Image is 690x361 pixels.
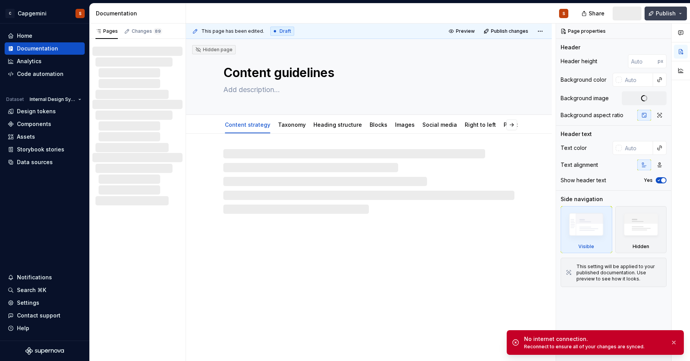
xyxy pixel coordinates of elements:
div: C [5,9,15,18]
div: Changes [132,28,162,34]
button: Help [5,322,85,334]
a: Assets [5,131,85,143]
div: Hidden [633,243,649,250]
div: Hidden [615,206,667,253]
div: Assets [17,133,35,141]
div: Taxonomy [275,116,309,133]
div: Pages [95,28,118,34]
div: Documentation [17,45,58,52]
a: Blocks [370,121,387,128]
div: Search ⌘K [17,286,46,294]
div: Background color [561,76,606,84]
div: Storybook stories [17,146,64,153]
div: Background aspect ratio [561,111,623,119]
button: Share [578,7,610,20]
span: Publish [656,10,676,17]
label: Yes [644,177,653,183]
button: Contact support [5,309,85,322]
div: Header height [561,57,597,65]
span: Draft [280,28,291,34]
a: Data sources [5,156,85,168]
span: Preview [456,28,475,34]
div: Blocks [367,116,390,133]
a: Settings [5,297,85,309]
div: Social media [419,116,460,133]
div: Data sources [17,158,53,166]
div: Home [17,32,32,40]
a: Heading structure [313,121,362,128]
div: Heading structure [310,116,365,133]
a: Taxonomy [278,121,306,128]
div: Photography [501,116,541,133]
div: Right to left [462,116,499,133]
div: Dataset [6,96,24,102]
div: Settings [17,299,39,307]
a: Home [5,30,85,42]
div: Visible [561,206,612,253]
div: Contact support [17,312,60,319]
a: Right to left [465,121,496,128]
div: Documentation [96,10,183,17]
button: Internal Design System [26,94,85,105]
span: 89 [154,28,162,34]
div: Header text [561,130,592,138]
span: Internal Design System [30,96,75,102]
button: CCapgeminiS [2,5,88,22]
div: Notifications [17,274,52,281]
span: Share [589,10,605,17]
div: Background image [561,94,609,102]
div: Help [17,324,29,332]
textarea: Content guidelines [222,64,513,82]
span: Publish changes [491,28,528,34]
a: Images [395,121,415,128]
a: Content strategy [225,121,270,128]
div: Side navigation [561,195,603,203]
a: Social media [422,121,457,128]
div: Design tokens [17,107,56,115]
div: Images [392,116,418,133]
span: This page has been edited. [201,28,264,34]
button: Publish changes [481,26,532,37]
input: Auto [622,141,653,155]
a: Components [5,118,85,130]
div: Header [561,44,580,51]
div: S [79,10,82,17]
div: This setting will be applied to your published documentation. Use preview to see how it looks. [576,264,662,282]
div: Text alignment [561,161,598,169]
div: Text color [561,144,587,152]
div: Analytics [17,57,42,65]
div: Code automation [17,70,64,78]
input: Auto [628,54,658,68]
button: Search ⌘K [5,284,85,296]
button: Preview [446,26,478,37]
div: Visible [578,243,594,250]
input: Auto [622,73,653,87]
div: Hidden page [195,47,233,53]
p: px [658,58,663,64]
svg: Supernova Logo [25,347,64,355]
div: Show header text [561,176,606,184]
a: Design tokens [5,105,85,118]
div: Components [17,120,51,128]
a: Photography [504,121,538,128]
div: No internet connection. [524,335,664,343]
a: Documentation [5,42,85,55]
button: Publish [645,7,687,20]
div: Content strategy [222,116,273,133]
button: Notifications [5,271,85,284]
div: Capgemini [18,10,47,17]
div: S [563,10,565,17]
a: Code automation [5,68,85,80]
a: Storybook stories [5,143,85,156]
a: Analytics [5,55,85,67]
div: Reconnect to ensure all of your changes are synced. [524,344,664,350]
